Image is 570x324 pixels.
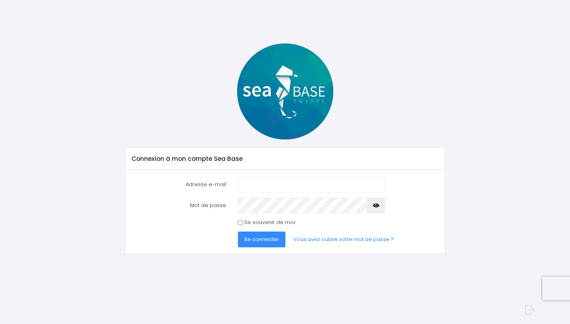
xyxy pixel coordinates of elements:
[125,177,232,192] label: Adresse e-mail
[287,232,400,247] a: Vous avez oublié votre mot de passe ?
[244,235,279,243] span: Se connecter
[244,219,295,226] label: Se souvenir de moi
[238,232,285,247] button: Se connecter
[125,198,232,213] label: Mot de passe
[125,148,445,170] div: Connexion à mon compte Sea Base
